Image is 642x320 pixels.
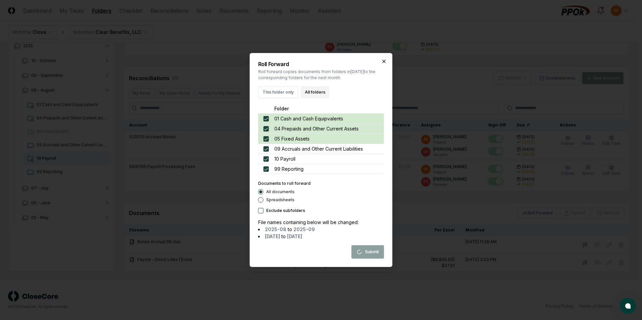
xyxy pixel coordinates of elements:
[274,125,359,132] span: 04 Prepaids and Other Current Assets
[301,86,329,98] button: All folders
[281,233,286,239] span: to
[293,226,315,232] span: 2025-09
[274,135,310,142] span: 05 Fixed Assets
[274,115,343,122] span: 01 Cash and Cash Equipvalents
[258,61,384,67] h2: Roll Forward
[266,209,305,213] label: Exclude subfolders
[288,226,292,232] span: to
[265,226,286,232] span: 2025-08
[265,233,280,239] span: [DATE]
[258,69,384,81] p: Roll forward copies documents from folders in [DATE] to the corresponding folders for the next mo...
[258,181,311,186] label: Documents to roll forward
[258,219,384,226] div: File names containing below will be changed:
[274,145,363,152] span: 09 Accruals and Other Current Liabilities
[274,155,295,162] span: 10 Payroll
[266,190,294,194] label: All documents
[258,86,298,98] button: This folder only
[274,105,379,112] div: Folder
[266,198,294,202] label: Spreadsheets
[287,233,302,239] span: [DATE]
[274,165,304,172] span: 99 Reporting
